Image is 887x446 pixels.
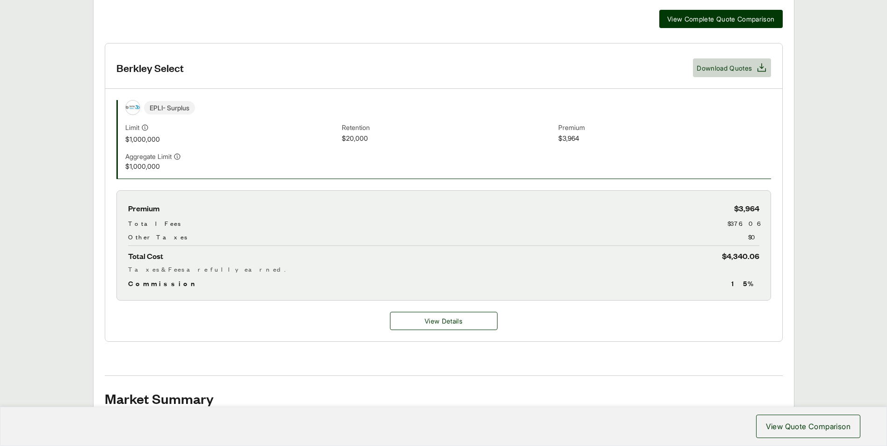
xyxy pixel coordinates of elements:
[126,101,140,115] img: Berkley Select
[342,133,555,144] span: $20,000
[128,250,163,262] span: Total Cost
[390,312,498,330] a: Berkley Select details
[558,133,771,144] span: $3,964
[128,218,180,228] span: Total Fees
[390,312,498,330] button: View Details
[659,10,783,28] button: View Complete Quote Comparison
[125,122,139,132] span: Limit
[734,202,759,215] span: $3,964
[125,134,338,144] span: $1,000,000
[128,202,159,215] span: Premium
[748,232,759,242] span: $0
[128,278,199,289] span: Commission
[697,63,752,73] span: Download Quotes
[693,58,771,77] button: Download Quotes
[558,122,771,133] span: Premium
[116,61,184,75] h3: Berkley Select
[722,250,759,262] span: $4,340.06
[105,391,783,406] h2: Market Summary
[128,264,759,274] div: Taxes & Fees are fully earned.
[667,14,775,24] span: View Complete Quote Comparison
[342,122,555,133] span: Retention
[125,161,338,171] span: $1,000,000
[766,421,851,432] span: View Quote Comparison
[731,278,759,289] span: 15 %
[125,151,172,161] span: Aggregate Limit
[756,415,860,438] button: View Quote Comparison
[425,316,462,326] span: View Details
[144,101,195,115] span: EPLI - Surplus
[728,218,759,228] span: $376.06
[128,232,187,242] span: Other Taxes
